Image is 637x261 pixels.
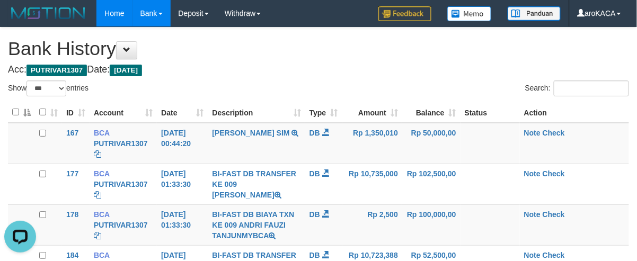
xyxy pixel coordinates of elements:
label: Show entries [8,80,89,96]
th: Balance: activate to sort column ascending [402,102,461,123]
td: BI-FAST DB BIAYA TXN KE 009 ANDRI FAUZI TANJUNMYBCA [208,204,305,245]
th: Description: activate to sort column ascending [208,102,305,123]
td: BI-FAST DB TRANSFER KE 009 [PERSON_NAME] [208,164,305,204]
a: [PERSON_NAME] SIM [213,129,290,137]
td: Rp 102,500,00 [402,164,461,204]
a: Copy PUTRIVAR1307 to clipboard [94,191,101,199]
a: Copy PUTRIVAR1307 to clipboard [94,231,101,240]
span: 178 [66,210,78,219]
a: Check [543,169,565,178]
th: Amount: activate to sort column ascending [342,102,402,123]
td: Rp 10,735,000 [342,164,402,204]
h4: Acc: Date: [8,65,629,75]
a: Check [543,210,565,219]
span: BCA [94,210,110,219]
label: Search: [525,80,629,96]
a: Note [524,210,541,219]
span: PUTRIVAR1307 [26,65,87,76]
span: DB [309,129,320,137]
th: : activate to sort column ascending [35,102,62,123]
th: ID: activate to sort column ascending [62,102,90,123]
a: Copy PUTRIVAR1307 to clipboard [94,150,101,158]
span: BCA [94,129,110,137]
input: Search: [554,80,629,96]
span: BCA [94,169,110,178]
th: Type: activate to sort column ascending [305,102,342,123]
h1: Bank History [8,38,629,59]
span: 177 [66,169,78,178]
img: panduan.png [508,6,561,21]
td: [DATE] 00:44:20 [157,123,208,164]
th: Status [461,102,520,123]
a: Note [524,129,541,137]
th: : activate to sort column descending [8,102,35,123]
span: [DATE] [110,65,142,76]
select: Showentries [26,80,66,96]
a: PUTRIVAR1307 [94,139,148,148]
th: Account: activate to sort column ascending [90,102,157,123]
td: Rp 2,500 [342,204,402,245]
a: Check [543,129,565,137]
td: [DATE] 01:33:30 [157,164,208,204]
a: Note [524,251,541,259]
span: DB [309,210,320,219]
img: Button%20Memo.svg [447,6,492,21]
td: Rp 100,000,00 [402,204,461,245]
a: Check [543,251,565,259]
img: Feedback.jpg [378,6,431,21]
span: 184 [66,251,78,259]
button: Open LiveChat chat widget [4,4,36,36]
img: MOTION_logo.png [8,5,89,21]
td: Rp 50,000,00 [402,123,461,164]
span: DB [309,169,320,178]
td: Rp 1,350,010 [342,123,402,164]
span: BCA [94,251,110,259]
a: PUTRIVAR1307 [94,221,148,229]
span: DB [309,251,320,259]
th: Date: activate to sort column ascending [157,102,208,123]
span: 167 [66,129,78,137]
th: Action [520,102,629,123]
a: PUTRIVAR1307 [94,180,148,188]
td: [DATE] 01:33:30 [157,204,208,245]
a: Note [524,169,541,178]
